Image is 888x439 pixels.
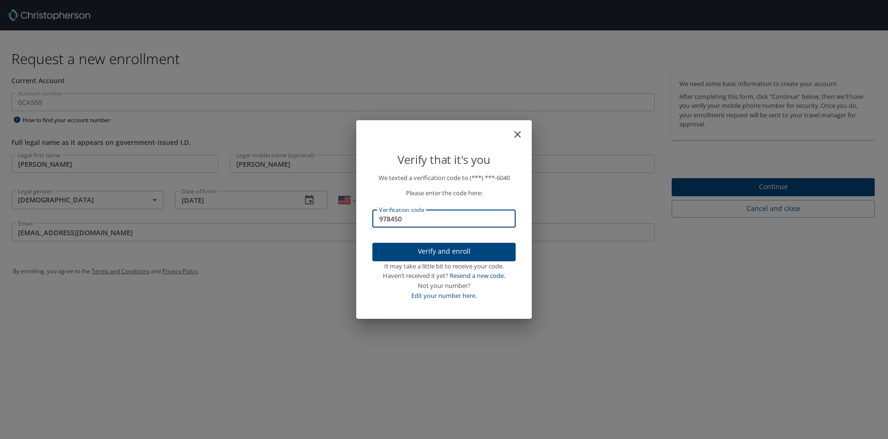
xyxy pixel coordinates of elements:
p: We texted a verification code to (***) ***- 6040 [372,173,516,183]
div: Haven’t received it yet? [372,271,516,281]
p: Verify that it's you [372,151,516,169]
p: Please enter the code here: [372,188,516,198]
button: Verify and enroll [372,243,516,261]
button: close [517,124,528,135]
span: Verify and enroll [380,246,508,258]
div: Not your number? [372,281,516,291]
div: It may take a little bit to receive your code. [372,261,516,271]
a: Edit your number here. [411,291,477,300]
a: Resend a new code. [450,271,505,280]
